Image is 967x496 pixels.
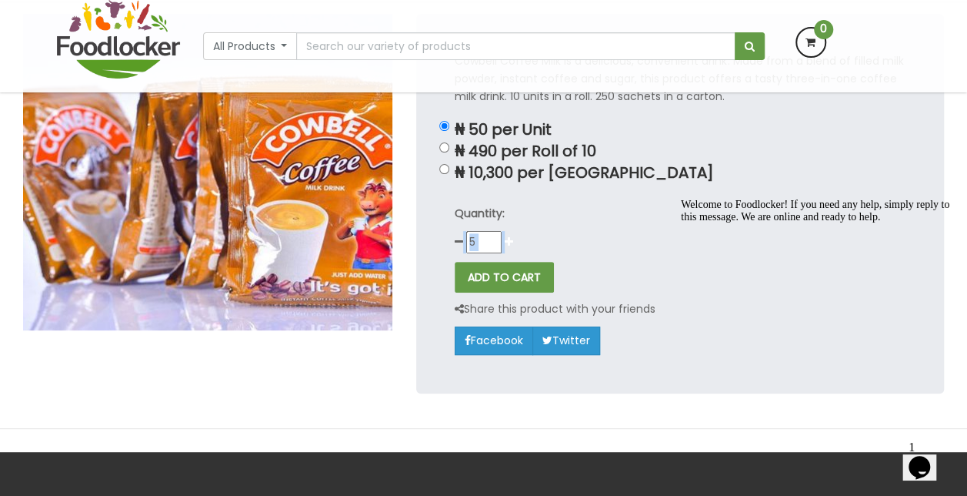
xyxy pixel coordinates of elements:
[532,327,600,354] a: Twitter
[675,193,952,427] iframe: chat widget
[455,262,554,293] button: ADD TO CART
[455,121,905,139] p: ₦ 50 per Unit
[23,14,392,330] img: Cowbell Coffee 20g
[296,32,735,60] input: Search our variety of products
[6,6,275,30] span: Welcome to Foodlocker! If you need any help, simply reply to this message. We are online and read...
[439,164,449,174] input: ₦ 10,300 per [GEOGRAPHIC_DATA]
[439,121,449,131] input: ₦ 50 per Unit
[6,6,283,31] div: Welcome to Foodlocker! If you need any help, simply reply to this message. We are online and read...
[814,20,833,39] span: 0
[902,434,952,481] iframe: chat widget
[455,164,905,182] p: ₦ 10,300 per [GEOGRAPHIC_DATA]
[455,300,655,318] p: Share this product with your friends
[455,327,533,354] a: Facebook
[455,206,505,221] strong: Quantity:
[203,32,298,60] button: All Products
[455,142,905,160] p: ₦ 490 per Roll of 10
[439,142,449,152] input: ₦ 490 per Roll of 10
